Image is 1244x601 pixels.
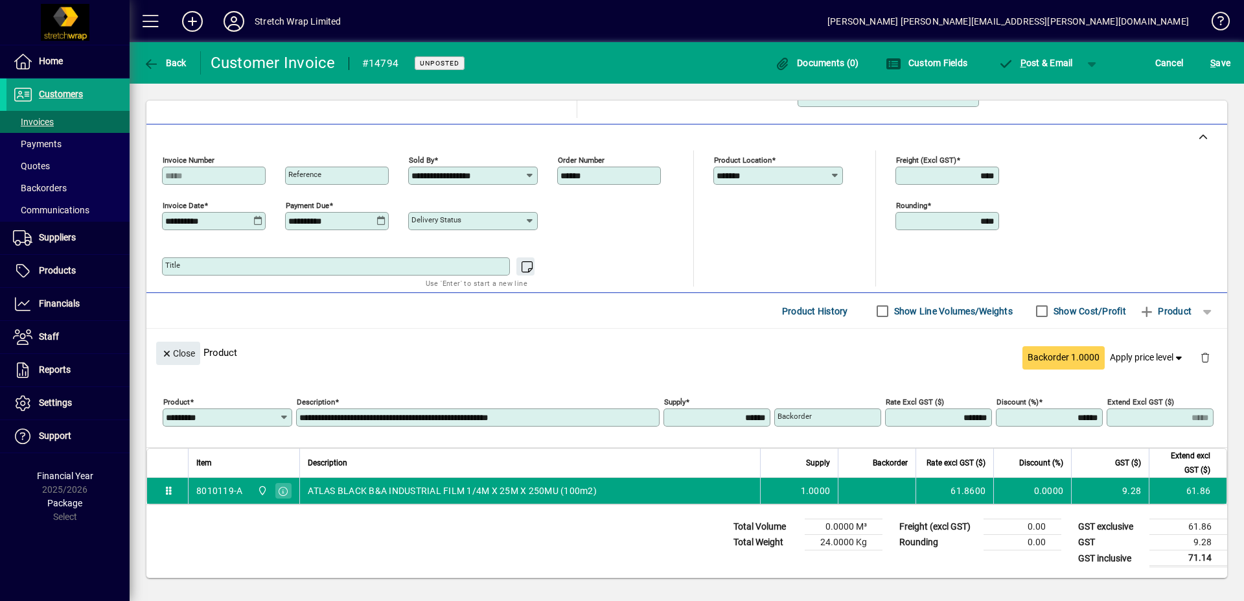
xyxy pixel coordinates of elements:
span: Extend excl GST ($) [1157,449,1210,477]
div: [PERSON_NAME] [PERSON_NAME][EMAIL_ADDRESS][PERSON_NAME][DOMAIN_NAME] [827,11,1189,32]
span: Product [1139,301,1192,322]
span: Communications [13,205,89,215]
span: 1.0000 [801,484,831,497]
button: Backorder 1.0000 [1022,346,1105,370]
a: Invoices [6,111,130,133]
button: Custom Fields [882,51,971,75]
button: Add [172,10,213,33]
td: Freight (excl GST) [893,519,984,535]
button: Cancel [1152,51,1187,75]
mat-label: Order number [558,156,605,165]
mat-label: Product [163,397,190,407]
td: 0.00 [984,535,1061,550]
span: ave [1210,53,1230,73]
span: Apply price level [1110,351,1185,364]
span: Description [308,456,347,470]
td: 0.0000 M³ [805,519,882,535]
span: Rate excl GST ($) [927,456,985,470]
span: Financials [39,298,80,309]
a: Settings [6,387,130,419]
td: 24.0000 Kg [805,535,882,550]
span: SWL-AKL [254,484,269,498]
td: 9.28 [1071,478,1149,504]
div: #14794 [362,53,399,74]
button: Product History [777,300,853,323]
a: Staff [6,321,130,353]
span: Products [39,265,76,276]
span: P [1020,58,1026,68]
td: 0.0000 [993,478,1071,504]
a: Communications [6,199,130,221]
td: Rounding [893,535,984,550]
button: Apply price level [1105,346,1190,370]
span: Home [39,56,63,66]
mat-label: Discount (%) [996,397,1039,407]
span: Backorder [873,456,908,470]
span: Supply [806,456,830,470]
span: Back [143,58,187,68]
button: Back [140,51,190,75]
span: ost & Email [998,58,1073,68]
td: GST inclusive [1072,550,1149,567]
span: Close [161,343,195,364]
button: Documents (0) [772,51,862,75]
a: Support [6,420,130,453]
mat-label: Rate excl GST ($) [886,397,944,407]
mat-hint: Use 'Enter' to start a new line [426,276,527,290]
span: Reports [39,364,71,375]
button: Close [156,342,200,365]
span: Suppliers [39,232,76,242]
button: Product [1133,300,1198,323]
td: Total Weight [727,535,805,550]
span: Custom Fields [886,58,967,68]
a: Knowledge Base [1202,3,1228,45]
td: 61.86 [1149,519,1227,535]
span: Backorders [13,183,67,193]
mat-label: Extend excl GST ($) [1107,397,1174,407]
span: Documents (0) [775,58,859,68]
app-page-header-button: Delete [1190,351,1221,363]
button: Save [1207,51,1234,75]
span: Staff [39,331,59,342]
mat-label: Invoice number [163,156,214,165]
span: Invoices [13,117,54,127]
span: GST ($) [1115,456,1141,470]
mat-label: Title [165,261,180,270]
label: Show Cost/Profit [1051,305,1126,318]
a: Suppliers [6,222,130,254]
mat-label: Reference [288,170,321,179]
span: Product History [782,301,848,322]
button: Post & Email [991,51,1079,75]
button: Delete [1190,342,1221,373]
app-page-header-button: Back [130,51,201,75]
label: Show Line Volumes/Weights [892,305,1013,318]
span: Package [47,498,82,508]
span: Backorder 1.0000 [1028,351,1100,364]
td: 61.86 [1149,478,1227,504]
span: ATLAS BLACK B&A INDUSTRIAL FILM 1/4M X 25M X 250MU (100m2) [308,484,597,497]
span: Settings [39,397,72,408]
a: Reports [6,354,130,386]
a: Products [6,255,130,287]
div: Stretch Wrap Limited [255,11,341,32]
span: Quotes [13,161,50,171]
mat-label: Delivery status [411,215,461,224]
a: Backorders [6,177,130,199]
td: GST exclusive [1072,519,1149,535]
td: 0.00 [984,519,1061,535]
div: 61.8600 [924,484,985,497]
mat-label: Backorder [777,412,812,421]
a: Financials [6,288,130,320]
a: Quotes [6,155,130,177]
mat-label: Description [297,397,335,407]
span: Customers [39,89,83,99]
td: 71.14 [1149,550,1227,567]
td: Total Volume [727,519,805,535]
mat-label: Invoice date [163,201,204,210]
mat-label: Freight (excl GST) [896,156,956,165]
div: Customer Invoice [211,53,336,73]
span: Unposted [420,59,459,67]
span: Support [39,430,71,441]
mat-label: Supply [664,397,685,407]
span: Item [196,456,212,470]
